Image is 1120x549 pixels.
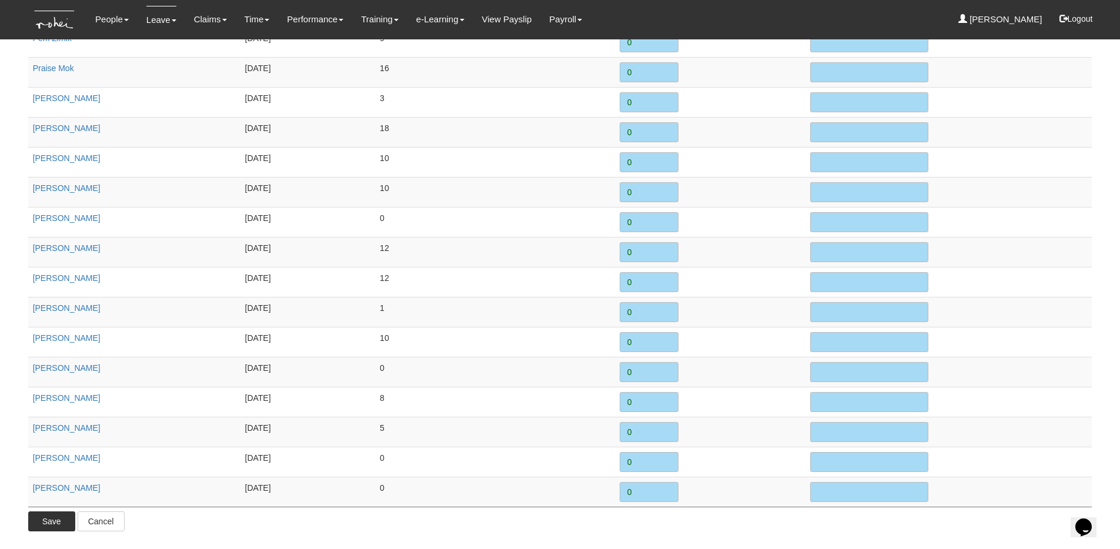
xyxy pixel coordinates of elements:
button: Logout [1051,5,1101,33]
td: 10 [375,147,615,177]
a: [PERSON_NAME] [33,93,101,103]
td: 0 [375,357,615,387]
td: 12 [375,267,615,297]
td: [DATE] [240,477,376,507]
a: [PERSON_NAME] [33,423,101,433]
td: [DATE] [240,297,376,327]
td: [DATE] [240,27,376,57]
td: [DATE] [240,147,376,177]
a: Performance [287,6,343,33]
td: [DATE] [240,87,376,117]
td: 0 [375,447,615,477]
td: 12 [375,237,615,267]
td: [DATE] [240,207,376,237]
a: [PERSON_NAME] [33,183,101,193]
td: 3 [375,87,615,117]
td: 0 [375,477,615,507]
td: 16 [375,57,615,87]
a: [PERSON_NAME] [33,393,101,403]
a: Cancel [78,511,125,531]
td: [DATE] [240,447,376,477]
a: e-Learning [416,6,464,33]
td: [DATE] [240,267,376,297]
td: 0 [375,207,615,237]
a: [PERSON_NAME] [33,213,101,223]
td: [DATE] [240,387,376,417]
a: Praise Mok [33,63,74,73]
td: [DATE] [240,177,376,207]
a: Claims [194,6,227,33]
iframe: chat widget [1071,502,1108,537]
td: 10 [375,177,615,207]
td: 10 [375,327,615,357]
td: [DATE] [240,57,376,87]
a: [PERSON_NAME] [33,273,101,283]
td: [DATE] [240,327,376,357]
a: [PERSON_NAME] [33,153,101,163]
a: Pem Zimik [33,34,72,43]
a: [PERSON_NAME] [33,453,101,463]
td: 8 [375,387,615,417]
td: [DATE] [240,117,376,147]
td: [DATE] [240,357,376,387]
td: [DATE] [240,417,376,447]
a: Payroll [549,6,582,33]
a: People [95,6,129,33]
a: [PERSON_NAME] [33,303,101,313]
a: Time [245,6,270,33]
a: Leave [146,6,176,34]
a: View Payslip [482,6,532,33]
a: [PERSON_NAME] [33,483,101,493]
td: 1 [375,297,615,327]
a: [PERSON_NAME] [33,123,101,133]
a: [PERSON_NAME] [33,243,101,253]
a: [PERSON_NAME] [958,6,1042,33]
a: [PERSON_NAME] [33,333,101,343]
td: 9 [375,27,615,57]
a: Training [361,6,399,33]
td: 5 [375,417,615,447]
input: Save [28,511,75,531]
td: [DATE] [240,237,376,267]
a: [PERSON_NAME] [33,363,101,373]
td: 18 [375,117,615,147]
